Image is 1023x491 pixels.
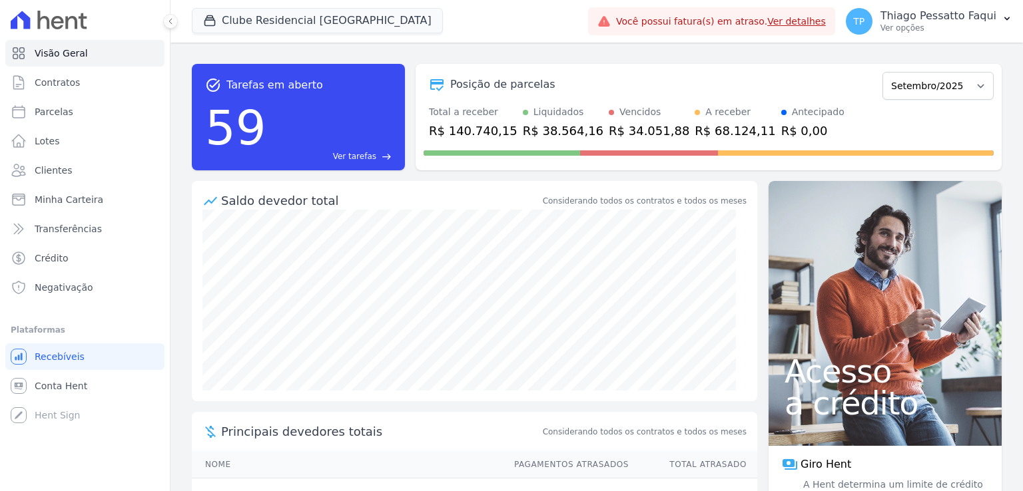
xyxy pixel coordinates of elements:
span: east [382,152,392,162]
a: Crédito [5,245,165,271]
div: R$ 38.564,16 [523,122,603,140]
span: Giro Hent [801,456,851,472]
span: Principais devedores totais [221,422,540,440]
span: Minha Carteira [35,193,103,206]
span: Conta Hent [35,379,87,393]
div: R$ 140.740,15 [429,122,517,140]
span: Você possui fatura(s) em atraso. [616,15,826,29]
span: Considerando todos os contratos e todos os meses [543,426,747,438]
span: Ver tarefas [333,150,376,162]
span: Crédito [35,251,69,265]
span: a crédito [785,387,986,419]
span: Visão Geral [35,47,88,60]
div: A receber [705,105,751,119]
div: Vencidos [619,105,661,119]
div: Posição de parcelas [450,77,555,92]
a: Clientes [5,157,165,184]
a: Transferências [5,216,165,242]
span: Clientes [35,164,72,177]
button: TP Thiago Pessatto Faqui Ver opções [835,3,1023,40]
div: R$ 68.124,11 [695,122,775,140]
th: Pagamentos Atrasados [502,451,629,478]
th: Total Atrasado [629,451,757,478]
span: Negativação [35,281,93,294]
div: Liquidados [533,105,584,119]
div: 59 [205,93,266,162]
a: Negativação [5,274,165,301]
div: Antecipado [792,105,845,119]
span: Parcelas [35,105,73,118]
div: Saldo devedor total [221,192,540,210]
div: R$ 34.051,88 [609,122,689,140]
a: Lotes [5,128,165,154]
a: Ver tarefas east [272,150,392,162]
a: Contratos [5,69,165,96]
span: Tarefas em aberto [226,77,323,93]
span: Lotes [35,134,60,148]
a: Recebíveis [5,343,165,370]
div: Total a receber [429,105,517,119]
p: Ver opções [880,23,996,33]
button: Clube Residencial [GEOGRAPHIC_DATA] [192,8,443,33]
span: Transferências [35,222,102,236]
div: Considerando todos os contratos e todos os meses [543,195,747,207]
a: Minha Carteira [5,186,165,213]
span: task_alt [205,77,221,93]
a: Parcelas [5,98,165,125]
p: Thiago Pessatto Faqui [880,9,996,23]
span: Recebíveis [35,350,85,363]
a: Visão Geral [5,40,165,67]
span: Acesso [785,355,986,387]
a: Ver detalhes [767,16,826,27]
th: Nome [192,451,502,478]
span: Contratos [35,76,80,89]
span: TP [853,17,864,26]
div: Plataformas [11,322,159,338]
div: R$ 0,00 [781,122,845,140]
a: Conta Hent [5,373,165,399]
